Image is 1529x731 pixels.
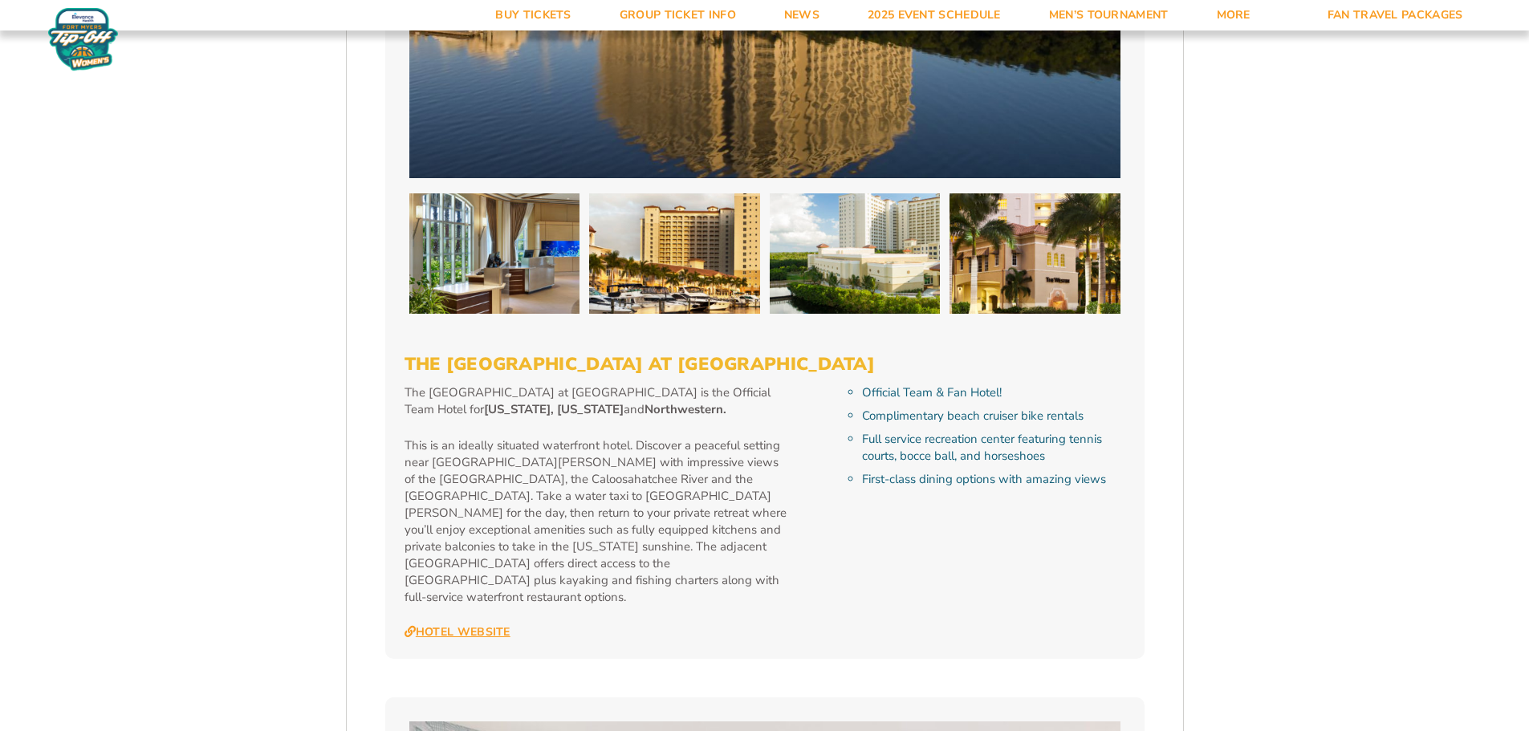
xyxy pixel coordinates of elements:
li: Full service recreation center featuring tennis courts, bocce ball, and horseshoes [862,431,1124,465]
p: The [GEOGRAPHIC_DATA] at [GEOGRAPHIC_DATA] is the Official Team Hotel for and [405,384,789,418]
strong: [US_STATE], [US_STATE] [484,401,624,417]
img: The Westin Cape Coral Resort at Marina Village (2025) [409,193,580,314]
img: Women's Fort Myers Tip-Off [48,8,118,71]
p: This is an ideally situated waterfront hotel. Discover a peaceful setting near [GEOGRAPHIC_DATA][... [405,437,789,606]
li: Complimentary beach cruiser bike rentals [862,408,1124,424]
li: First-class dining options with amazing views [862,471,1124,488]
a: Hotel Website [405,625,510,640]
h3: The [GEOGRAPHIC_DATA] at [GEOGRAPHIC_DATA] [405,354,1125,375]
img: The Westin Cape Coral Resort at Marina Village (2025) [589,193,760,314]
li: Official Team & Fan Hotel! [862,384,1124,401]
strong: Northwestern. [645,401,726,417]
img: The Westin Cape Coral Resort at Marina Village (2025) [950,193,1120,314]
img: The Westin Cape Coral Resort at Marina Village (2025) [770,193,941,314]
